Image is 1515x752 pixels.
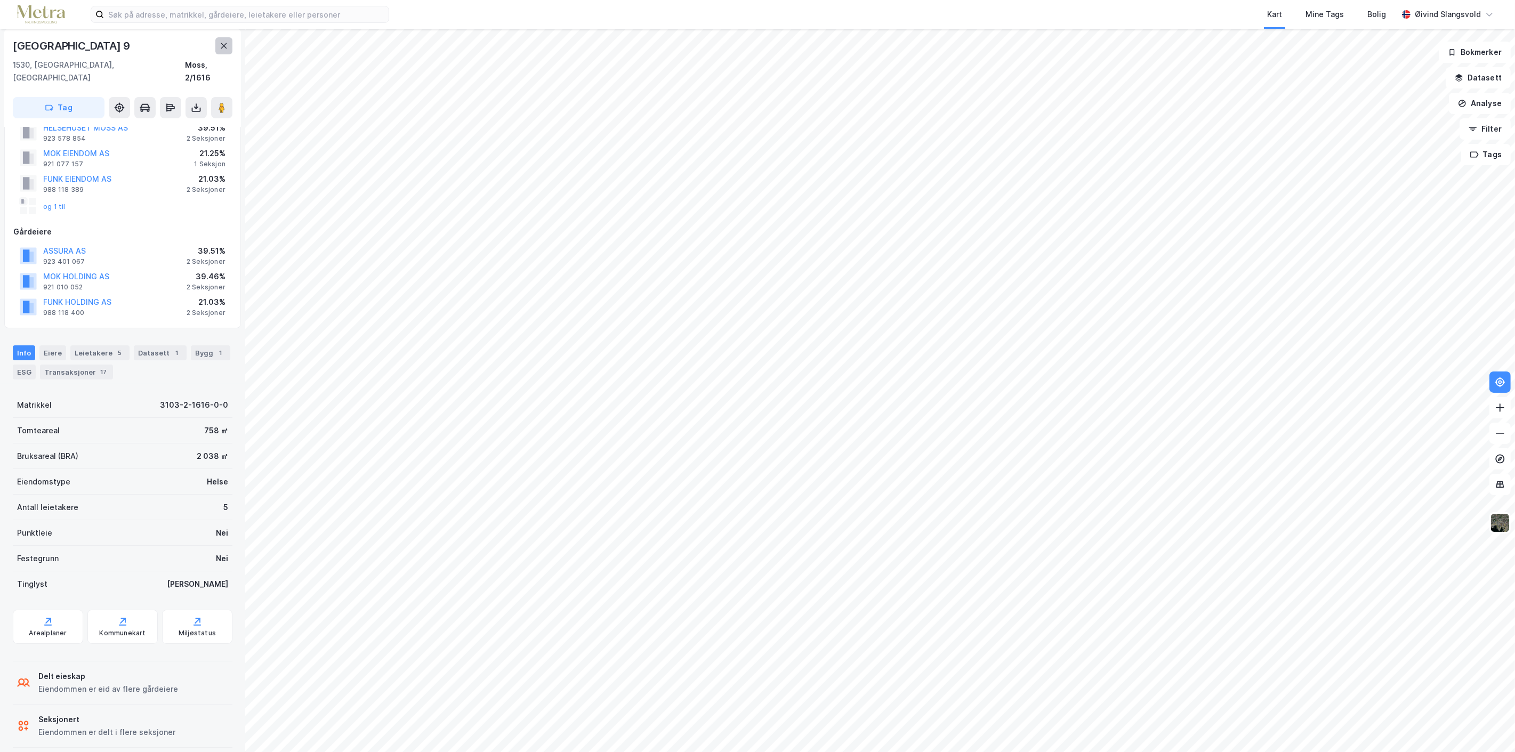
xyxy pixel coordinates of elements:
div: 1 [215,347,226,358]
div: Tinglyst [17,578,47,591]
div: 2 Seksjoner [187,257,225,266]
div: 2 Seksjoner [187,134,225,143]
div: 5 [115,347,125,358]
div: 923 401 067 [43,257,85,266]
button: Filter [1460,118,1511,140]
div: Eiendommen er delt i flere seksjoner [38,726,175,739]
div: 923 578 854 [43,134,86,143]
div: Delt eieskap [38,670,178,683]
div: Miljøstatus [179,629,216,637]
div: Nei [216,552,228,565]
div: Seksjonert [38,713,175,726]
div: 2 038 ㎡ [197,450,228,463]
img: 9k= [1490,513,1510,533]
div: Punktleie [17,527,52,539]
div: Gårdeiere [13,225,232,238]
div: 2 Seksjoner [187,283,225,292]
input: Søk på adresse, matrikkel, gårdeiere, leietakere eller personer [104,6,389,22]
div: 5 [223,501,228,514]
div: Eiendomstype [17,475,70,488]
div: Moss, 2/1616 [186,59,232,84]
div: Tomteareal [17,424,60,437]
button: Analyse [1449,93,1511,114]
img: metra-logo.256734c3b2bbffee19d4.png [17,5,65,24]
div: Helse [207,475,228,488]
div: 988 118 400 [43,309,84,317]
div: Eiere [39,345,66,360]
div: Bruksareal (BRA) [17,450,78,463]
div: Transaksjoner [40,365,113,379]
button: Datasett [1446,67,1511,88]
div: 1 Seksjon [194,160,225,168]
div: Eiendommen er eid av flere gårdeiere [38,683,178,696]
div: 1530, [GEOGRAPHIC_DATA], [GEOGRAPHIC_DATA] [13,59,186,84]
button: Tag [13,97,104,118]
div: Info [13,345,35,360]
div: Bygg [191,345,230,360]
div: Kontrollprogram for chat [1462,701,1515,752]
div: Datasett [134,345,187,360]
div: 3103-2-1616-0-0 [160,399,228,411]
div: 2 Seksjoner [187,309,225,317]
div: 758 ㎡ [204,424,228,437]
div: 21.25% [194,147,225,160]
div: Festegrunn [17,552,59,565]
div: 921 077 157 [43,160,83,168]
div: [PERSON_NAME] [167,578,228,591]
div: 21.03% [187,296,225,309]
div: 21.03% [187,173,225,185]
div: Matrikkel [17,399,52,411]
div: ESG [13,365,36,379]
div: 39.46% [187,270,225,283]
button: Bokmerker [1439,42,1511,63]
div: 1 [172,347,182,358]
button: Tags [1461,144,1511,165]
div: 988 118 389 [43,185,84,194]
div: Nei [216,527,228,539]
div: 39.51% [187,122,225,134]
div: Antall leietakere [17,501,78,514]
div: Mine Tags [1306,8,1344,21]
div: Kart [1267,8,1282,21]
iframe: Chat Widget [1462,701,1515,752]
div: 2 Seksjoner [187,185,225,194]
div: 17 [98,367,109,377]
div: 921 010 052 [43,283,83,292]
div: Arealplaner [29,629,67,637]
div: Leietakere [70,345,130,360]
div: [GEOGRAPHIC_DATA] 9 [13,37,132,54]
div: 39.51% [187,245,225,257]
div: Kommunekart [99,629,146,637]
div: Øivind Slangsvold [1415,8,1481,21]
div: Bolig [1367,8,1386,21]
